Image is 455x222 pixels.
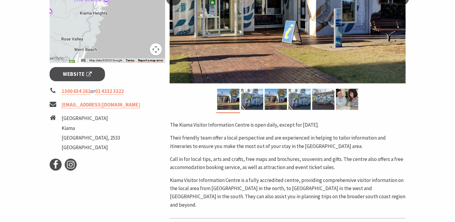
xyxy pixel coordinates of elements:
p: Call in for local tips, arts and crafts, free maps and brochures, souvenirs and gifts. The centre... [170,155,405,171]
span: Website [63,70,92,78]
a: Report a map error [138,59,163,62]
a: 02 4232 3322 [95,88,124,95]
li: [GEOGRAPHIC_DATA], 2533 [62,134,120,142]
p: The Kiama Visitor Information Centre is open daily, except for [DATE]. [170,121,405,129]
li: or [50,87,165,95]
a: 1300 654 262 [62,88,91,95]
img: Kiama Visitor Information Centre [241,89,263,110]
p: Their friendly team offer a local perspective and are experienced in helping to tailor informatio... [170,134,405,150]
img: Kiama Visitor Information Centre [312,89,334,110]
a: Website [50,67,105,81]
img: Google [51,55,71,63]
img: Kiama Visitor Information Centre [288,89,311,110]
img: Kiama Visitor Information Centre [336,89,358,110]
li: [GEOGRAPHIC_DATA] [62,143,120,152]
a: Open this area in Google Maps (opens a new window) [51,55,71,63]
span: Map data ©2025 Google [89,59,122,62]
img: Kiama Visitor Information Centre [265,89,287,110]
a: Terms (opens in new tab) [125,59,134,62]
li: Kiama [62,124,120,132]
button: Map camera controls [150,43,162,55]
button: Keyboard shortcuts [81,58,85,63]
img: Kiama Visitor Information Centre [217,89,239,110]
a: [EMAIL_ADDRESS][DOMAIN_NAME] [62,101,140,108]
li: [GEOGRAPHIC_DATA] [62,114,120,122]
p: Kiama Visitor Information Centre is a fully accredited centre, providing comprehensive visitor in... [170,176,405,209]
